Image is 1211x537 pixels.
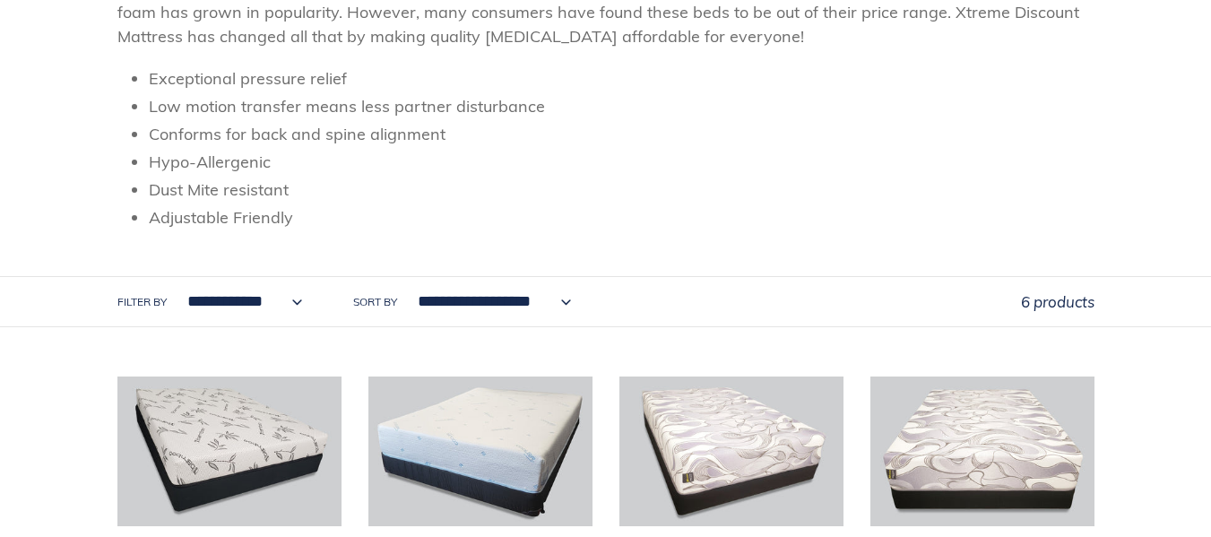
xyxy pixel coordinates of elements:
[149,150,1094,174] li: Hypo-Allergenic
[149,205,1094,230] li: Adjustable Friendly
[149,122,1094,146] li: Conforms for back and spine alignment
[353,294,397,310] label: Sort by
[149,94,1094,118] li: Low motion transfer means less partner disturbance
[149,66,1094,91] li: Exceptional pressure relief
[1021,292,1094,311] span: 6 products
[117,294,167,310] label: Filter by
[149,178,1094,202] li: Dust Mite resistant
